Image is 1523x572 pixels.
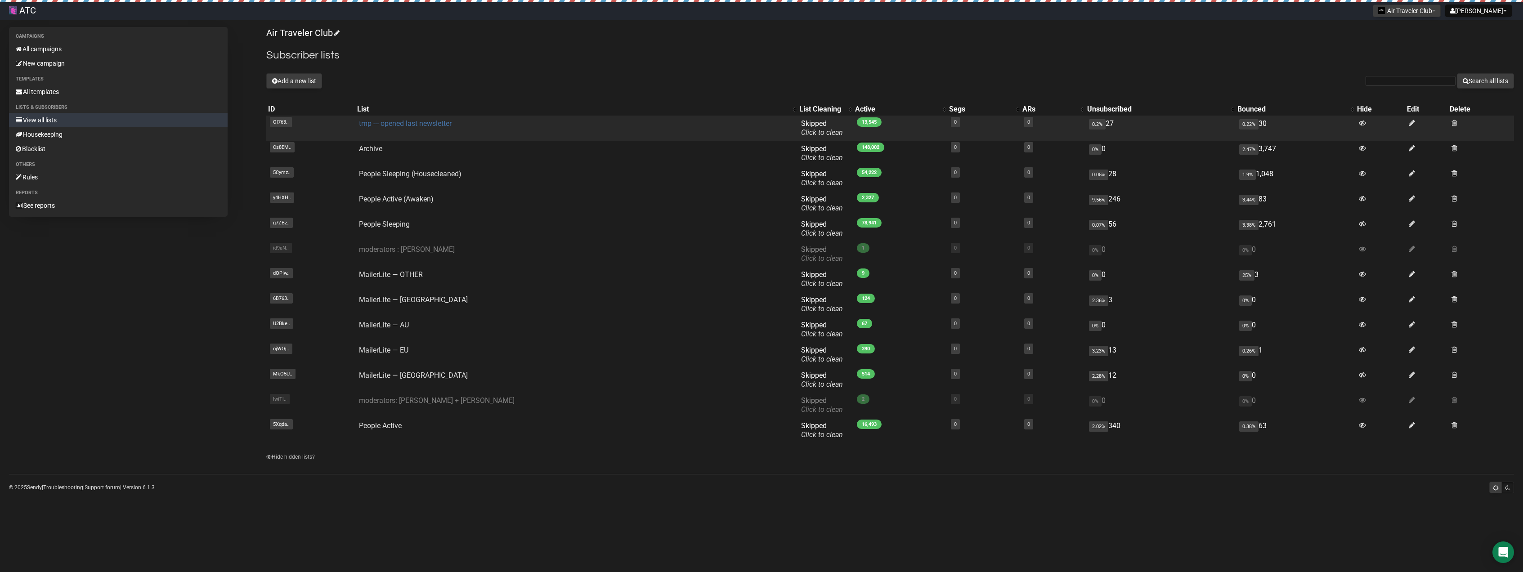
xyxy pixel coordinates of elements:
[801,371,843,389] span: Skipped
[270,369,296,379] span: MkO5U..
[1236,103,1355,116] th: Bounced: No sort applied, activate to apply an ascending sort
[857,294,875,303] span: 124
[9,483,155,492] p: © 2025 | | | Version 6.1.3
[270,344,292,354] span: ojWOj..
[1405,103,1448,116] th: Edit: No sort applied, sorting is disabled
[359,144,382,153] a: Archive
[27,484,42,491] a: Sendy
[1027,245,1030,251] a: 0
[270,394,290,404] span: lwiTl..
[1089,270,1102,281] span: 0%
[1239,396,1252,407] span: 0%
[857,168,882,177] span: 54,222
[1089,119,1106,130] span: 0.2%
[797,103,853,116] th: List Cleaning: No sort applied, activate to apply an ascending sort
[9,198,228,213] a: See reports
[266,27,338,38] a: Air Traveler Club
[1027,346,1030,352] a: 0
[1089,170,1108,180] span: 0.05%
[1085,166,1236,191] td: 28
[1027,396,1030,402] a: 0
[355,103,797,116] th: List: No sort applied, activate to apply an ascending sort
[801,229,843,237] a: Click to clean
[266,103,355,116] th: ID: No sort applied, sorting is disabled
[801,321,843,338] span: Skipped
[857,117,882,127] span: 13,545
[266,454,315,460] a: Hide hidden lists?
[857,143,884,152] span: 148,002
[954,245,957,251] a: 0
[857,243,869,253] span: 1
[1027,170,1030,175] a: 0
[1089,321,1102,331] span: 0%
[801,330,843,338] a: Click to clean
[949,105,1012,114] div: Segs
[954,295,957,301] a: 0
[268,105,354,114] div: ID
[1239,346,1259,356] span: 0.26%
[359,371,468,380] a: MailerLite — [GEOGRAPHIC_DATA]
[1085,418,1236,443] td: 340
[954,321,957,326] a: 0
[1239,170,1256,180] span: 1.9%
[1450,105,1512,114] div: Delete
[359,270,423,279] a: MailerLite — OTHER
[359,396,515,405] a: moderators: [PERSON_NAME] + [PERSON_NAME]
[359,421,402,430] a: People Active
[801,179,843,187] a: Click to clean
[1239,245,1252,255] span: 0%
[801,295,843,313] span: Skipped
[9,6,17,14] img: b03f53227365e4ea0ce5c13ff1f101fd
[1089,220,1108,230] span: 0.07%
[857,319,872,328] span: 67
[954,346,957,352] a: 0
[855,105,938,114] div: Active
[1239,295,1252,306] span: 0%
[359,346,408,354] a: MailerLite — EU
[853,103,947,116] th: Active: No sort applied, activate to apply an ascending sort
[266,47,1514,63] h2: Subscriber lists
[857,394,869,404] span: 2
[1027,295,1030,301] a: 0
[947,103,1021,116] th: Segs: No sort applied, activate to apply an ascending sort
[1027,144,1030,150] a: 0
[1085,241,1236,267] td: 0
[857,344,875,353] span: 390
[1236,216,1355,241] td: 2,761
[359,170,461,178] a: People Sleeping (Housecleaned)
[1236,292,1355,317] td: 0
[1236,267,1355,292] td: 3
[1085,267,1236,292] td: 0
[1089,295,1108,306] span: 2.36%
[1457,73,1514,89] button: Search all lists
[9,31,228,42] li: Campaigns
[9,113,228,127] a: View all lists
[9,142,228,156] a: Blacklist
[1237,105,1346,114] div: Bounced
[1236,367,1355,393] td: 0
[1236,418,1355,443] td: 63
[1027,220,1030,226] a: 0
[801,279,843,288] a: Click to clean
[1089,245,1102,255] span: 0%
[801,204,843,212] a: Click to clean
[954,396,957,402] a: 0
[954,144,957,150] a: 0
[1236,191,1355,216] td: 83
[359,245,455,254] a: moderators : [PERSON_NAME]
[9,74,228,85] li: Templates
[857,268,869,278] span: 9
[1085,342,1236,367] td: 13
[1085,191,1236,216] td: 246
[1027,321,1030,326] a: 0
[266,73,322,89] button: Add a new list
[1239,144,1259,155] span: 2.47%
[801,245,843,263] span: Skipped
[43,484,83,491] a: Troubleshooting
[270,167,294,178] span: 5Cymz..
[1085,292,1236,317] td: 3
[799,105,844,114] div: List Cleaning
[857,369,875,379] span: 514
[801,430,843,439] a: Click to clean
[1239,321,1252,331] span: 0%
